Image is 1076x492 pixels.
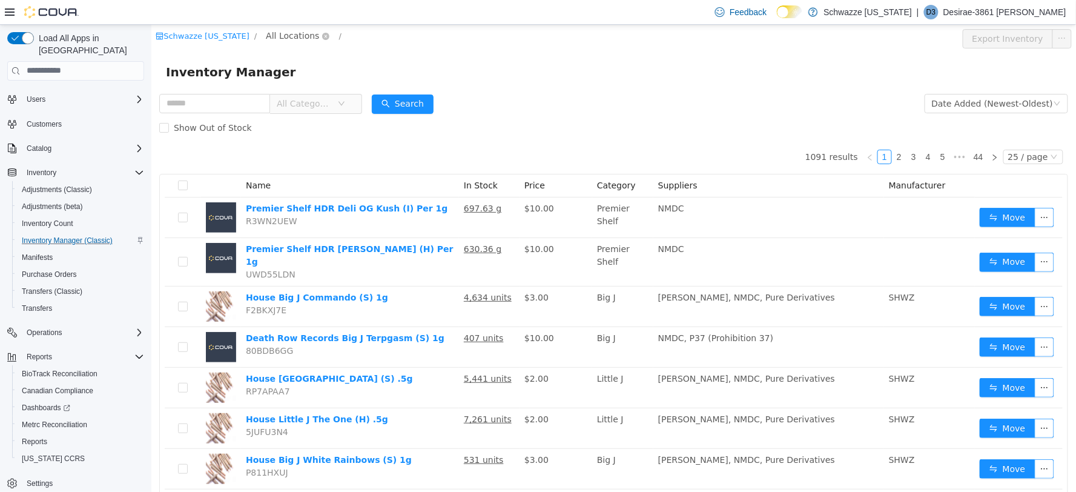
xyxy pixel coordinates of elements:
span: Show Out of Stock [18,98,105,108]
a: 1 [727,125,740,139]
button: icon: ellipsis [883,272,903,291]
button: icon: searchSearch [220,70,282,89]
td: Little J [441,384,502,424]
span: Inventory Manager (Classic) [17,233,144,248]
i: icon: left [715,129,722,136]
span: Load All Apps in [GEOGRAPHIC_DATA] [34,32,144,56]
span: Metrc Reconciliation [22,420,87,430]
button: icon: ellipsis [883,228,903,247]
span: Metrc Reconciliation [17,417,144,432]
a: Reports [17,434,52,449]
button: BioTrack Reconciliation [12,365,149,382]
button: icon: swapMove [828,434,884,454]
button: Catalog [2,140,149,157]
span: Manufacturer [738,156,794,165]
span: P811HXUJ [94,443,137,453]
a: Adjustments (Classic) [17,182,97,197]
span: / [188,7,190,16]
input: Dark Mode [777,5,802,18]
i: icon: right [840,129,847,136]
button: Reports [12,433,149,450]
a: 44 [819,125,836,139]
a: House Big J White Rainbows (S) 1g [94,430,260,440]
u: 630.36 g [312,219,350,229]
button: icon: swapMove [828,228,884,247]
span: SHWZ [738,430,764,440]
a: 2 [741,125,754,139]
span: [PERSON_NAME], NMDC, Pure Derivatives [507,268,684,278]
li: 2 [741,125,755,139]
li: 5 [784,125,799,139]
span: Purchase Orders [17,267,144,282]
a: Canadian Compliance [17,384,98,398]
a: icon: shopSchwazze [US_STATE] [4,7,98,16]
i: icon: down [186,75,194,84]
i: icon: down [902,75,909,84]
button: Inventory [22,165,61,180]
span: D3 [926,5,936,19]
a: [US_STATE] CCRS [17,451,90,466]
span: All Categories [125,73,180,85]
td: Big J [441,302,502,343]
button: Adjustments (Classic) [12,181,149,198]
span: RP7APAA7 [94,362,139,371]
u: 7,261 units [312,390,360,399]
button: Users [22,92,50,107]
span: [PERSON_NAME], NMDC, Pure Derivatives [507,349,684,359]
span: Manifests [17,250,144,265]
div: Desirae-3861 Matthews [924,5,939,19]
span: $2.00 [373,349,397,359]
a: House Big J Commando (S) 1g [94,268,237,278]
u: 697.63 g [312,179,350,188]
span: R3WN2UEW [94,191,146,201]
span: Transfers [17,301,144,316]
button: icon: ellipsis [883,353,903,373]
span: Canadian Compliance [17,384,144,398]
button: Export Inventory [811,4,902,24]
a: Inventory Count [17,216,78,231]
span: Adjustments (Classic) [22,185,92,194]
li: 1 [726,125,741,139]
span: BioTrack Reconciliation [17,367,144,381]
a: Inventory Manager (Classic) [17,233,117,248]
span: Reports [27,352,52,362]
a: Adjustments (beta) [17,199,88,214]
span: ••• [799,125,818,139]
span: Inventory Manager (Classic) [22,236,113,245]
span: $10.00 [373,179,403,188]
a: Manifests [17,250,58,265]
u: 407 units [312,308,352,318]
button: Purchase Orders [12,266,149,283]
img: House Big J White Rainbows (S) 1g hero shot [54,429,85,459]
p: | [917,5,919,19]
span: Catalog [22,141,144,156]
span: Suppliers [507,156,546,165]
a: Death Row Records Big J Terpgasm (S) 1g [94,308,293,318]
button: [US_STATE] CCRS [12,450,149,467]
div: Date Added (Newest-Oldest) [781,70,902,88]
span: Customers [22,116,144,131]
img: House Little J Trap Island (S) .5g hero shot [54,348,85,378]
li: Previous Page [711,125,726,139]
span: Adjustments (beta) [17,199,144,214]
img: House Little J The One (H) .5g hero shot [54,388,85,419]
i: icon: down [899,128,906,137]
li: 3 [755,125,770,139]
button: Reports [2,348,149,365]
span: Adjustments (beta) [22,202,83,211]
button: icon: swapMove [828,272,884,291]
button: icon: ellipsis [883,434,903,454]
td: Little J [441,343,502,384]
button: Reports [22,350,57,364]
span: Feedback [730,6,767,18]
span: Transfers (Classic) [17,284,144,299]
button: Operations [22,325,67,340]
span: [PERSON_NAME], NMDC, Pure Derivatives [507,430,684,440]
button: Transfers [12,300,149,317]
span: $2.00 [373,390,397,399]
span: SHWZ [738,268,764,278]
img: Death Row Records Big J Terpgasm (S) 1g placeholder [54,307,85,337]
span: NMDC, P37 (Prohibition 37) [507,308,622,318]
a: 3 [756,125,769,139]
